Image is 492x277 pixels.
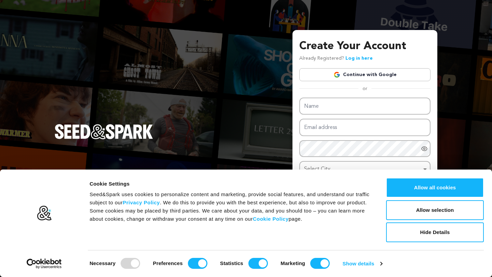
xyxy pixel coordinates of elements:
strong: Marketing [281,260,305,266]
div: Seed&Spark uses cookies to personalize content and marketing, provide social features, and unders... [90,190,371,223]
img: Google logo [333,71,340,78]
img: logo [37,205,52,221]
input: Email address [299,119,430,136]
a: Log in here [345,56,373,61]
p: Already Registered? [299,55,373,63]
img: Seed&Spark Logo [55,124,153,139]
span: or [358,85,371,92]
input: Name [299,98,430,115]
button: Allow selection [386,200,484,220]
button: Allow all cookies [386,178,484,198]
a: Show password as plain text. Warning: this will display your password on the screen. [421,145,428,152]
div: Cookie Settings [90,180,371,188]
strong: Statistics [220,260,243,266]
a: Cookie Policy [253,216,289,222]
h3: Create Your Account [299,38,430,55]
div: Select City [304,164,422,174]
button: Hide Details [386,222,484,242]
a: Privacy Policy [123,200,160,205]
a: Usercentrics Cookiebot - opens in a new window [14,259,74,269]
a: Seed&Spark Homepage [55,124,153,153]
a: Continue with Google [299,68,430,81]
strong: Preferences [153,260,183,266]
a: Show details [343,259,382,269]
strong: Necessary [90,260,115,266]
